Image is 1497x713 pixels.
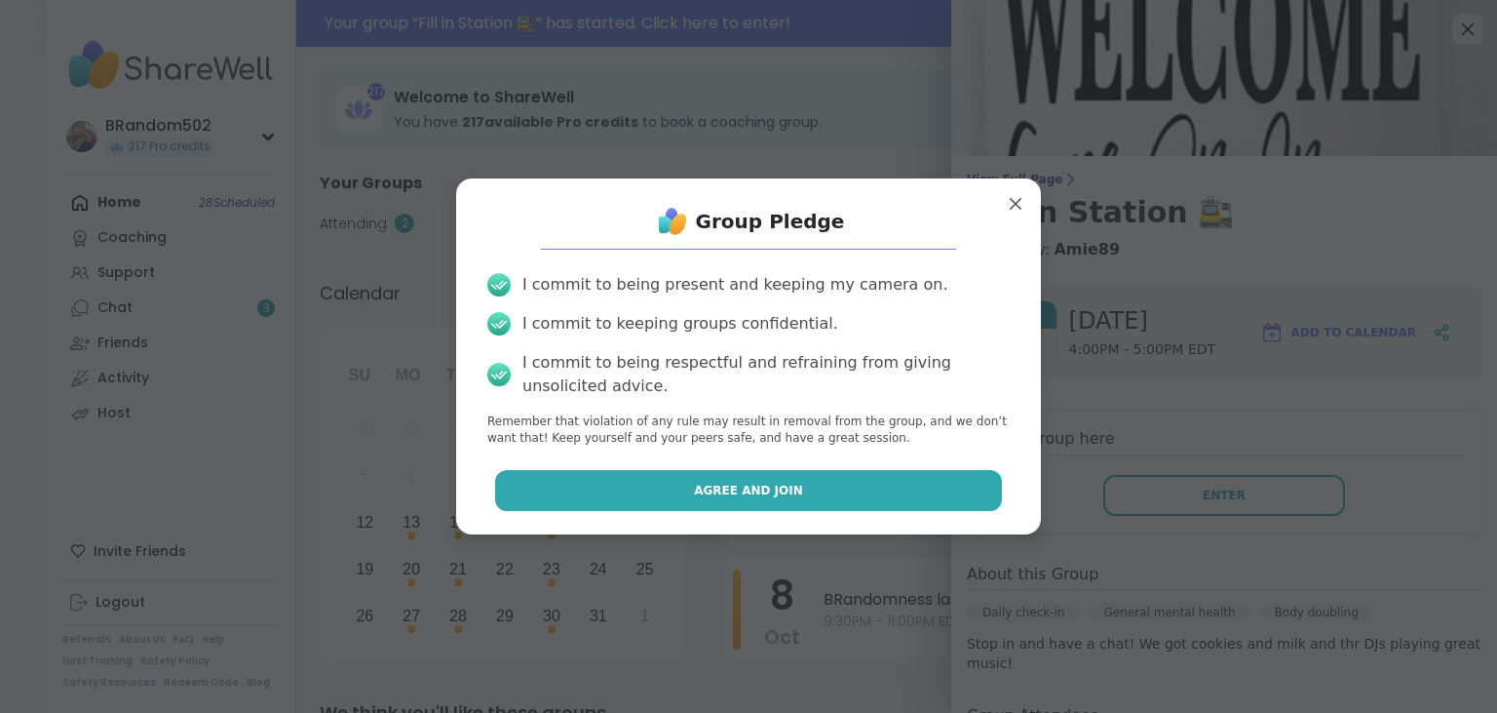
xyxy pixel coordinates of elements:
[487,414,1010,447] p: Remember that violation of any rule may result in removal from the group, and we don’t want that!...
[522,312,838,336] div: I commit to keeping groups confidential.
[694,482,803,499] span: Agree and Join
[696,208,845,235] h1: Group Pledge
[522,273,947,297] div: I commit to being present and keeping my camera on.
[653,202,692,241] img: ShareWell Logo
[522,351,1010,398] div: I commit to being respectful and refraining from giving unsolicited advice.
[495,470,1003,511] button: Agree and Join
